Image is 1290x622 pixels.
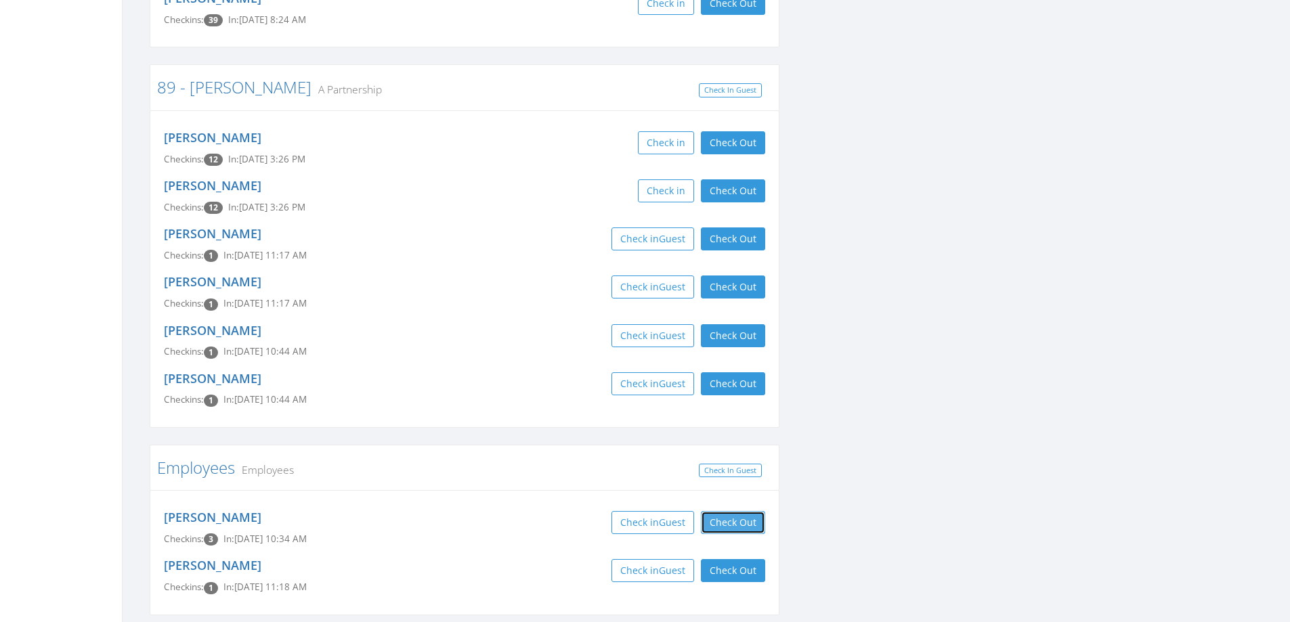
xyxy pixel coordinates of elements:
span: Checkin count [204,250,218,262]
span: Checkin count [204,347,218,359]
button: Check Out [701,275,765,298]
small: Employees [235,462,294,477]
span: Checkin count [204,298,218,311]
a: [PERSON_NAME] [164,557,261,573]
button: Check inGuest [611,324,694,347]
span: In: [DATE] 10:44 AM [223,345,307,357]
span: Checkin count [204,202,223,214]
button: Check inGuest [611,372,694,395]
span: Checkins: [164,533,204,545]
button: Check in [638,179,694,202]
small: A Partnership [311,82,382,97]
a: [PERSON_NAME] [164,322,261,338]
span: Guest [659,377,685,390]
button: Check Out [701,511,765,534]
a: Employees [157,456,235,479]
button: Check inGuest [611,511,694,534]
span: In: [DATE] 3:26 PM [228,153,305,165]
span: Guest [659,564,685,577]
a: 89 - [PERSON_NAME] [157,76,311,98]
span: Guest [659,232,685,245]
span: Checkins: [164,153,204,165]
span: In: [DATE] 10:34 AM [223,533,307,545]
button: Check inGuest [611,227,694,250]
span: Checkins: [164,393,204,405]
span: In: [DATE] 3:26 PM [228,201,305,213]
a: [PERSON_NAME] [164,225,261,242]
a: [PERSON_NAME] [164,509,261,525]
button: Check Out [701,324,765,347]
span: Checkin count [204,533,218,546]
a: Check In Guest [699,83,762,97]
span: In: [DATE] 8:24 AM [228,14,306,26]
button: Check Out [701,179,765,202]
span: In: [DATE] 11:17 AM [223,297,307,309]
span: Checkins: [164,14,204,26]
span: Checkin count [204,14,223,26]
a: [PERSON_NAME] [164,129,261,146]
span: Checkins: [164,297,204,309]
button: Check Out [701,559,765,582]
span: Checkins: [164,345,204,357]
span: Guest [659,280,685,293]
span: In: [DATE] 10:44 AM [223,393,307,405]
button: Check Out [701,131,765,154]
button: Check Out [701,227,765,250]
span: Checkins: [164,201,204,213]
span: Checkin count [204,154,223,166]
a: [PERSON_NAME] [164,370,261,386]
button: Check Out [701,372,765,395]
span: In: [DATE] 11:17 AM [223,249,307,261]
span: Checkin count [204,395,218,407]
span: In: [DATE] 11:18 AM [223,581,307,593]
button: Check in [638,131,694,154]
a: Check In Guest [699,464,762,478]
a: [PERSON_NAME] [164,177,261,194]
span: Guest [659,516,685,529]
span: Checkins: [164,581,204,593]
button: Check inGuest [611,275,694,298]
button: Check inGuest [611,559,694,582]
span: Checkin count [204,582,218,594]
span: Checkins: [164,249,204,261]
span: Guest [659,329,685,342]
a: [PERSON_NAME] [164,273,261,290]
